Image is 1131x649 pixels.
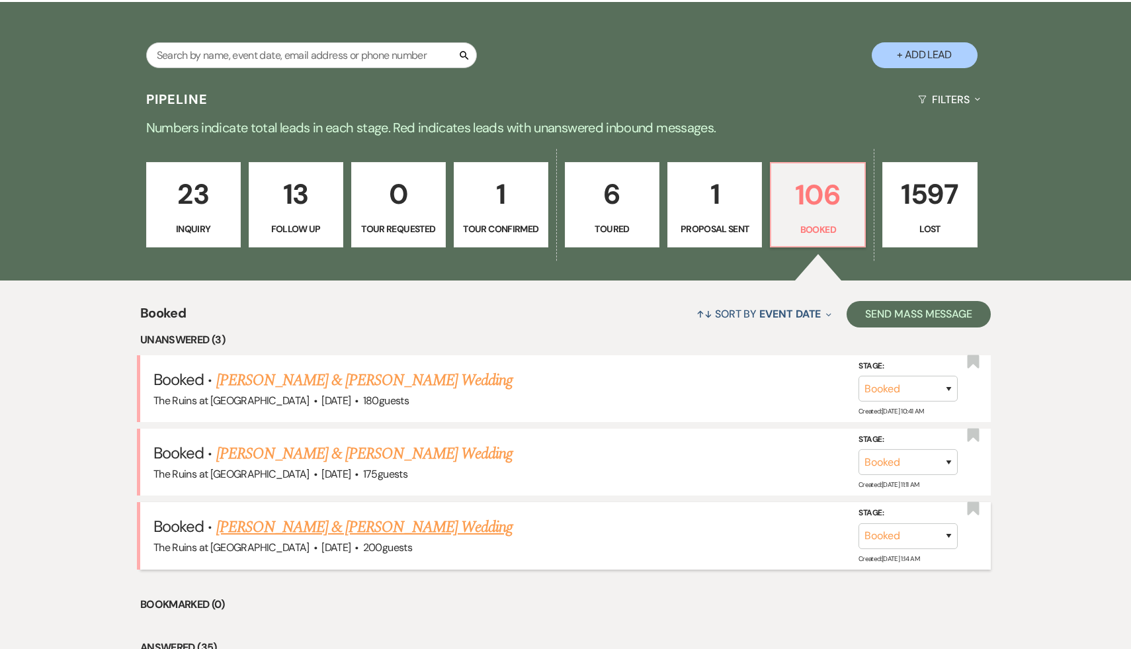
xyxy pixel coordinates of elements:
[891,172,968,216] p: 1597
[859,506,958,521] label: Stage:
[363,467,407,481] span: 175 guests
[759,307,821,321] span: Event Date
[153,541,310,554] span: The Ruins at [GEOGRAPHIC_DATA]
[153,443,204,463] span: Booked
[155,172,232,216] p: 23
[153,394,310,408] span: The Ruins at [GEOGRAPHIC_DATA]
[363,394,409,408] span: 180 guests
[89,117,1042,138] p: Numbers indicate total leads in each stage. Red indicates leads with unanswered inbound messages.
[676,172,753,216] p: 1
[676,222,753,236] p: Proposal Sent
[216,368,513,392] a: [PERSON_NAME] & [PERSON_NAME] Wedding
[913,82,985,117] button: Filters
[859,554,919,562] span: Created: [DATE] 1:14 AM
[140,303,186,331] span: Booked
[859,359,958,373] label: Stage:
[859,407,923,415] span: Created: [DATE] 10:41 AM
[363,541,412,554] span: 200 guests
[140,331,991,349] li: Unanswered (3)
[257,172,335,216] p: 13
[462,222,540,236] p: Tour Confirmed
[321,394,351,408] span: [DATE]
[891,222,968,236] p: Lost
[859,433,958,447] label: Stage:
[321,541,351,554] span: [DATE]
[847,301,991,327] button: Send Mass Message
[216,442,513,466] a: [PERSON_NAME] & [PERSON_NAME] Wedding
[859,480,919,489] span: Created: [DATE] 11:11 AM
[249,162,343,248] a: 13Follow Up
[565,162,659,248] a: 6Toured
[573,172,651,216] p: 6
[454,162,548,248] a: 1Tour Confirmed
[216,515,513,539] a: [PERSON_NAME] & [PERSON_NAME] Wedding
[360,172,437,216] p: 0
[360,222,437,236] p: Tour Requested
[696,307,712,321] span: ↑↓
[146,162,241,248] a: 23Inquiry
[770,162,866,248] a: 106Booked
[872,42,978,68] button: + Add Lead
[573,222,651,236] p: Toured
[140,596,991,613] li: Bookmarked (0)
[351,162,446,248] a: 0Tour Requested
[462,172,540,216] p: 1
[882,162,977,248] a: 1597Lost
[155,222,232,236] p: Inquiry
[667,162,762,248] a: 1Proposal Sent
[779,222,857,237] p: Booked
[146,90,208,108] h3: Pipeline
[257,222,335,236] p: Follow Up
[153,467,310,481] span: The Ruins at [GEOGRAPHIC_DATA]
[691,296,837,331] button: Sort By Event Date
[779,173,857,217] p: 106
[153,369,204,390] span: Booked
[153,516,204,537] span: Booked
[146,42,477,68] input: Search by name, event date, email address or phone number
[321,467,351,481] span: [DATE]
